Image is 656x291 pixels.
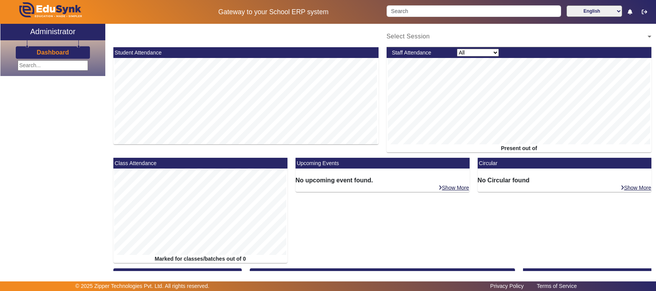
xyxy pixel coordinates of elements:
h2: Administrator [30,27,75,36]
mat-card-header: [DATE] Birthday [DEMOGRAPHIC_DATA] (Wed) [523,268,651,279]
p: © 2025 Zipper Technologies Pvt. Ltd. All rights reserved. [75,282,209,290]
h5: Gateway to your School ERP system [168,8,379,16]
h6: No Circular found [478,177,652,184]
input: Search... [18,60,88,71]
div: Present out of [387,144,652,152]
a: Show More [620,184,652,191]
a: Dashboard [37,48,70,56]
a: Terms of Service [533,281,581,291]
h3: Dashboard [37,49,69,56]
h6: No upcoming event found. [296,177,470,184]
div: Marked for classes/batches out of 0 [113,255,287,263]
a: Administrator [0,24,105,40]
mat-card-header: AbsentToday [113,268,242,279]
span: Select Session [387,33,430,40]
div: Staff Attendance [388,49,453,57]
mat-card-header: Fee Report [250,268,515,279]
a: Privacy Policy [487,281,528,291]
mat-card-header: Student Attendance [113,47,379,58]
a: Show More [438,184,470,191]
mat-card-header: Circular [478,158,652,169]
mat-card-header: Class Attendance [113,158,287,169]
input: Search [387,5,561,17]
mat-card-header: Upcoming Events [296,158,470,169]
